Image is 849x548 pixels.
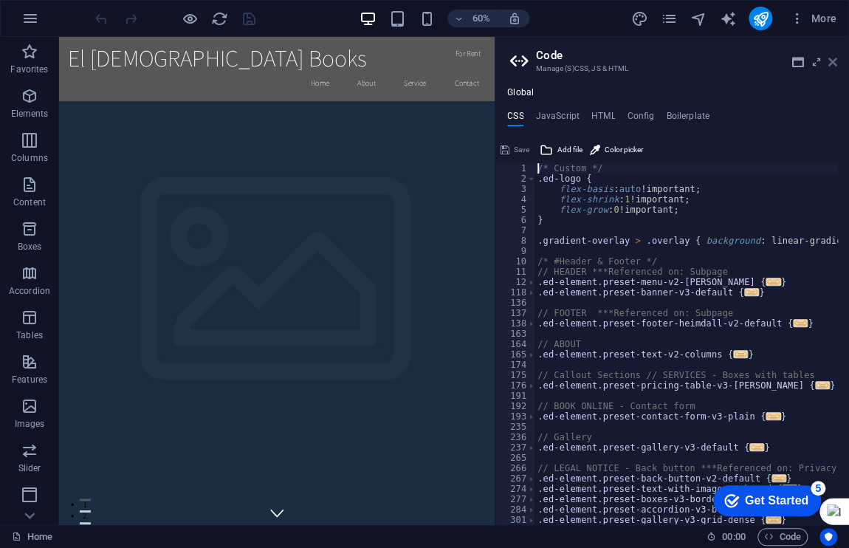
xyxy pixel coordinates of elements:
a: Click to cancel selection. Double-click to open Pages [12,528,52,546]
i: Publish [752,10,769,27]
div: 277 [496,494,536,504]
div: For Rent [648,12,714,43]
h4: CSS [507,111,523,127]
span: ... [733,350,748,358]
button: Color picker [588,141,645,159]
div: 175 [496,370,536,380]
div: 10 [496,256,536,267]
i: Pages (Ctrl+Alt+S) [660,10,677,27]
div: 5 [496,205,536,215]
button: Click here to leave preview mode and continue editing [181,10,199,27]
span: 00 00 [722,528,745,546]
div: 301 [496,515,536,525]
i: Navigator [690,10,707,27]
div: 7 [496,225,536,236]
div: 4 [496,194,536,205]
p: Slider [18,462,41,474]
div: 191 [496,391,536,401]
span: Code [764,528,801,546]
button: Usercentrics [819,528,837,546]
button: publish [749,7,772,30]
p: Elements [11,108,49,120]
p: Tables [16,329,43,341]
button: 60% [447,10,500,27]
div: 163 [496,329,536,339]
p: Features [12,374,47,386]
span: Color picker [605,141,643,159]
h4: Boilerplate [666,111,709,127]
button: Add file [537,141,585,159]
h6: 60% [470,10,493,27]
span: Add file [557,141,582,159]
h4: HTML [591,111,616,127]
div: 266 [496,463,536,473]
span: ... [766,412,781,420]
div: 1 [496,163,536,174]
p: Favorites [10,64,48,75]
div: Get Started 5 items remaining, 0% complete [12,7,120,38]
i: Design (Ctrl+Alt+Y) [630,10,647,27]
button: More [784,7,842,30]
div: 176 [496,380,536,391]
div: 8 [496,236,536,246]
i: Reload page [211,10,228,27]
div: 165 [496,349,536,360]
button: navigator [690,10,707,27]
h2: Code [536,49,837,62]
div: 265 [496,453,536,463]
div: 118 [496,287,536,298]
div: 237 [496,442,536,453]
div: 138 [496,318,536,329]
div: 193 [496,411,536,422]
div: 6 [496,215,536,225]
div: 3 [496,184,536,194]
span: ... [744,288,759,296]
div: Get Started [44,16,107,30]
div: 9 [496,246,536,256]
span: ... [793,319,808,327]
div: 2 [496,174,536,184]
div: 284 [496,504,536,515]
div: 192 [496,401,536,411]
h4: Global [507,87,534,99]
span: ... [766,278,781,286]
button: Code [757,528,808,546]
i: AI Writer [719,10,736,27]
p: Accordion [9,285,50,297]
div: 274 [496,484,536,494]
h3: Manage (S)CSS, JS & HTML [536,62,808,75]
button: text_generator [719,10,737,27]
div: 136 [496,298,536,308]
span: More [790,11,836,26]
span: ... [749,443,764,451]
p: Columns [11,152,48,164]
span: ... [771,474,786,482]
i: On resize automatically adjust zoom level to fit chosen device. [508,12,521,25]
h4: JavaScript [535,111,579,127]
div: 5 [109,3,124,18]
h6: Session time [707,528,746,546]
h4: Config [627,111,654,127]
div: 236 [496,432,536,442]
button: design [630,10,648,27]
div: 267 [496,473,536,484]
div: 12 [496,277,536,287]
div: 174 [496,360,536,370]
span: : [732,531,735,542]
button: reload [210,10,228,27]
div: 235 [496,422,536,432]
div: 11 [496,267,536,277]
span: ... [815,381,830,389]
p: Images [15,418,45,430]
div: 137 [496,308,536,318]
p: Content [13,196,46,208]
button: pages [660,10,678,27]
div: 164 [496,339,536,349]
p: Boxes [18,241,42,253]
